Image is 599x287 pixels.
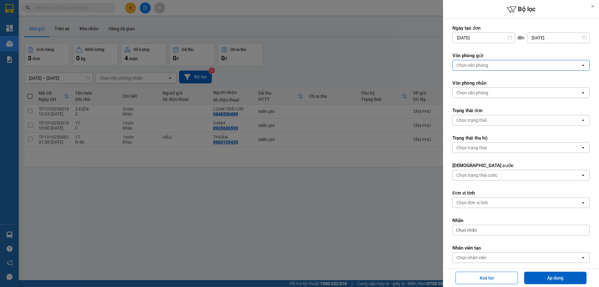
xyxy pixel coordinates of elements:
[456,62,488,68] div: Chọn văn phòng
[452,135,590,141] label: Trạng thái thu hộ
[452,52,590,59] label: Văn phòng gửi
[452,25,590,31] label: Ngày tạo đơn
[581,145,586,150] svg: open
[452,162,590,169] label: [DEMOGRAPHIC_DATA] cước
[456,90,488,96] div: Chọn văn phòng
[452,217,590,224] label: Nhãn
[452,80,590,86] label: Văn phòng nhận
[452,190,590,196] label: Đơn vị tính
[453,33,515,43] input: Select a date.
[524,272,587,284] button: Áp dụng
[581,118,586,123] svg: open
[443,5,599,14] h6: Bộ lọc
[581,63,586,68] svg: open
[455,272,518,284] button: Xoá lọc
[452,107,590,114] label: Trạng thái đơn
[456,117,487,123] div: Chọn trạng thái
[527,33,589,43] input: Select a date.
[456,255,486,261] div: Chọn nhân viên
[452,245,590,251] label: Nhân viên tạo
[456,227,477,233] span: Chọn nhãn
[518,35,525,41] span: đến
[581,200,586,205] svg: open
[581,173,586,178] svg: open
[581,90,586,95] svg: open
[456,172,498,178] div: Chọn trạng thái cước
[456,200,488,206] div: Chọn đơn vị tính
[456,145,487,151] div: Chọn trạng thái
[581,255,586,260] svg: open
